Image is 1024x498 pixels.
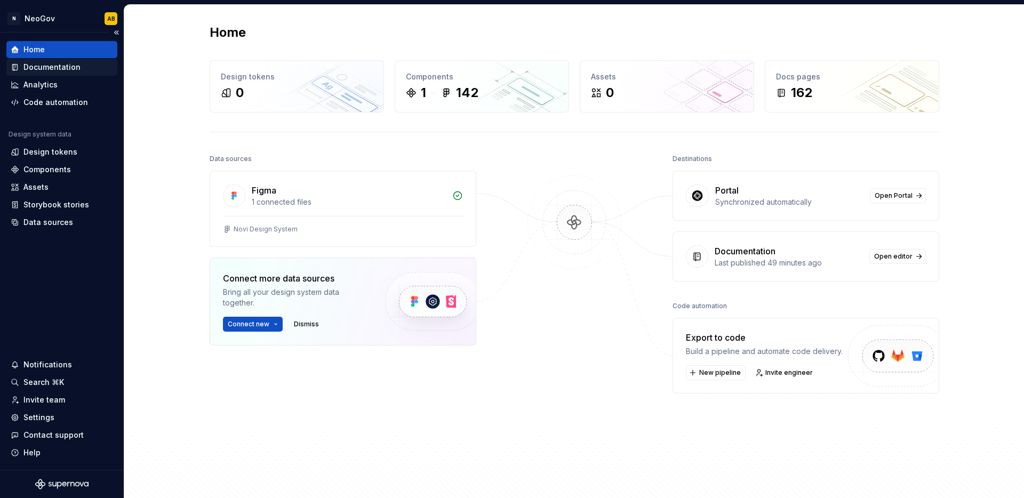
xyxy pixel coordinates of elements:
div: 0 [236,84,244,101]
div: Code automation [23,97,88,108]
div: Last published 49 minutes ago [715,258,863,268]
a: Storybook stories [6,196,117,213]
div: Invite team [23,395,65,405]
div: Design tokens [23,147,77,157]
div: Bring all your design system data together. [223,287,367,308]
span: New pipeline [699,368,741,377]
div: Contact support [23,430,84,440]
button: Collapse sidebar [109,25,124,40]
div: AB [107,14,115,23]
div: Data sources [23,217,73,228]
a: Design tokens [6,143,117,160]
a: Figma1 connected filesNovi Design System [210,171,476,247]
button: Search ⌘K [6,374,117,391]
a: Assets0 [580,60,754,113]
div: Code automation [673,299,727,314]
a: Invite team [6,391,117,408]
a: Assets [6,179,117,196]
div: Portal [715,184,739,197]
div: 1 connected files [252,197,446,207]
a: Components [6,161,117,178]
div: Assets [23,182,49,192]
div: Help [23,447,41,458]
a: Documentation [6,59,117,76]
div: Storybook stories [23,199,89,210]
div: Analytics [23,79,58,90]
div: Notifications [23,359,72,370]
div: Export to code [686,331,843,344]
div: Synchronized automatically [715,197,863,207]
div: Build a pipeline and automate code delivery. [686,346,843,357]
span: Connect new [228,320,269,328]
button: Notifications [6,356,117,373]
div: Design tokens [221,71,373,82]
div: Docs pages [776,71,928,82]
button: Help [6,444,117,461]
div: Components [406,71,558,82]
a: Home [6,41,117,58]
div: Home [23,44,45,55]
div: 1 [421,84,426,101]
a: Open editor [869,249,926,264]
div: Components [23,164,71,175]
span: Invite engineer [765,368,813,377]
div: 162 [791,84,812,101]
div: Figma [252,184,276,197]
div: Novi Design System [234,225,298,234]
a: Open Portal [870,188,926,203]
span: Dismiss [294,320,319,328]
a: Invite engineer [752,365,818,380]
div: Documentation [23,62,81,73]
span: Open Portal [875,191,913,200]
span: Open editor [874,252,913,261]
a: Data sources [6,214,117,231]
a: Settings [6,409,117,426]
div: 142 [456,84,478,101]
div: Documentation [715,245,775,258]
div: Assets [591,71,743,82]
a: Code automation [6,94,117,111]
div: Connect more data sources [223,272,367,285]
div: Design system data [9,130,71,139]
div: Destinations [673,151,712,166]
svg: Supernova Logo [35,479,89,489]
button: NNeoGovAB [2,7,122,30]
div: N [7,12,20,25]
button: Contact support [6,427,117,444]
h2: Home [210,24,246,41]
a: Analytics [6,76,117,93]
button: New pipeline [686,365,746,380]
div: 0 [606,84,614,101]
a: Components1142 [395,60,569,113]
div: NeoGov [25,13,55,24]
a: Design tokens0 [210,60,384,113]
a: Docs pages162 [765,60,939,113]
div: Search ⌘K [23,377,64,388]
button: Connect new [223,317,283,332]
div: Data sources [210,151,252,166]
div: Settings [23,412,54,423]
button: Dismiss [289,317,324,332]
